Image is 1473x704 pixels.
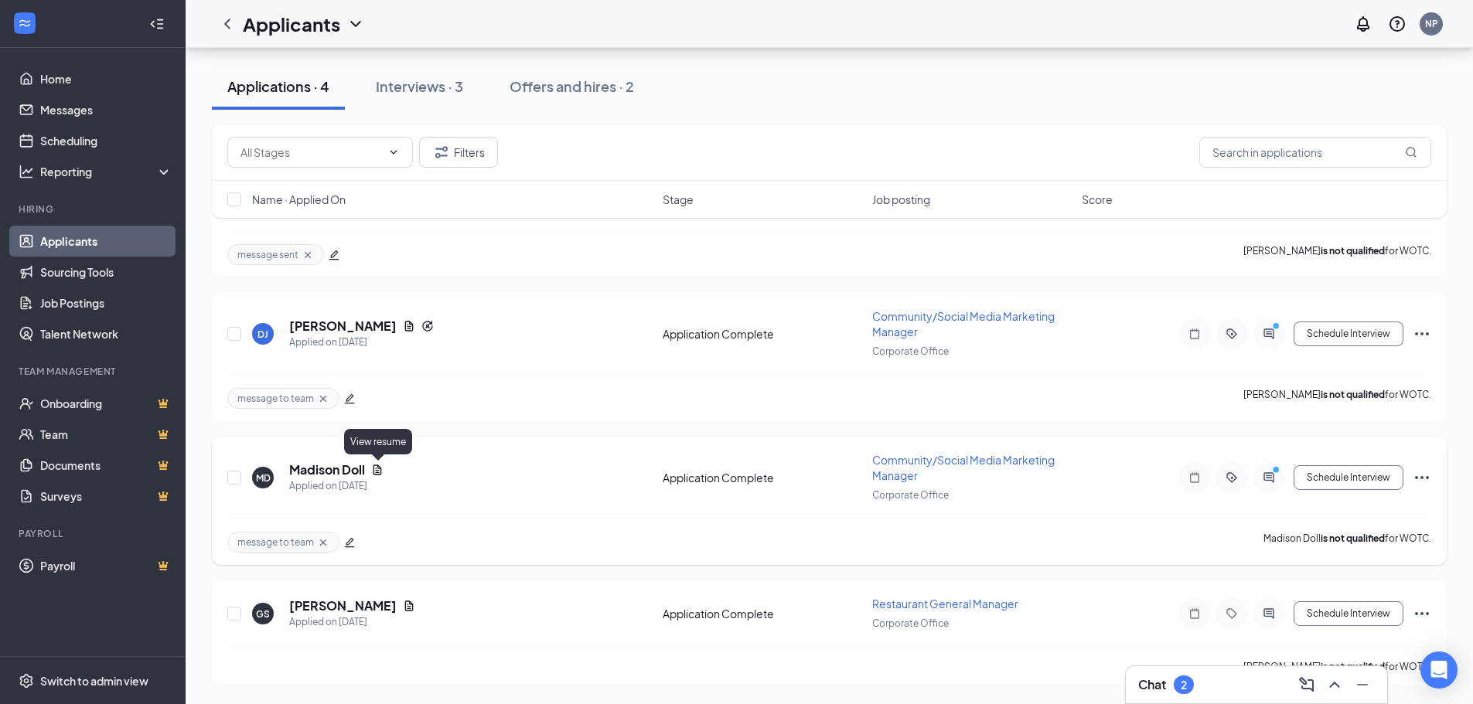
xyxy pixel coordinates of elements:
[40,550,172,581] a: PayrollCrown
[872,597,1018,610] span: Restaurant General Manager
[403,320,415,332] svg: Document
[663,470,863,485] div: Application Complete
[289,318,397,335] h5: [PERSON_NAME]
[1297,675,1316,694] svg: ComposeMessage
[1405,146,1417,158] svg: MagnifyingGlass
[872,345,949,357] span: Corporate Office
[40,226,172,257] a: Applicants
[432,143,451,162] svg: Filter
[289,461,365,478] h5: Madison Doll
[1425,17,1438,30] div: NP
[1181,678,1187,692] div: 2
[376,77,463,96] div: Interviews · 3
[1294,465,1403,490] button: Schedule Interview
[371,464,384,476] svg: Document
[1243,388,1431,409] p: [PERSON_NAME] for WOTC.
[663,606,863,621] div: Application Complete
[19,527,169,540] div: Payroll
[1322,672,1347,697] button: ChevronUp
[872,489,949,501] span: Corporate Office
[40,287,172,318] a: Job Postings
[1321,245,1385,257] b: is not qualified
[243,11,340,37] h1: Applicants
[19,673,34,689] svg: Settings
[40,481,172,512] a: SurveysCrown
[387,146,400,158] svg: ChevronDown
[40,673,148,689] div: Switch to admin view
[227,77,329,96] div: Applications · 4
[1260,328,1278,340] svg: ActiveChat
[40,63,172,94] a: Home
[872,453,1055,482] span: Community/Social Media Marketing Manager
[344,393,355,404] span: edit
[40,419,172,450] a: TeamCrown
[1263,532,1431,553] p: Madison Doll for WOTC.
[256,607,270,621] div: GS
[1082,192,1113,207] span: Score
[1413,325,1431,343] svg: Ellipses
[317,536,329,549] svg: Cross
[1420,651,1458,689] div: Open Intercom Messenger
[419,137,498,168] button: Filter Filters
[1243,660,1431,673] p: [PERSON_NAME] for WOTC.
[40,450,172,481] a: DocumentsCrown
[240,144,381,161] input: All Stages
[289,335,434,350] div: Applied on [DATE]
[237,392,314,405] span: message to team
[218,15,237,33] svg: ChevronLeft
[40,318,172,349] a: Talent Network
[344,537,355,548] span: edit
[1325,675,1344,694] svg: ChevronUp
[1260,607,1278,620] svg: ActiveChat
[1260,471,1278,484] svg: ActiveChat
[1269,465,1287,478] svg: PrimaryDot
[149,16,165,32] svg: Collapse
[1222,328,1241,340] svg: ActiveTag
[872,192,930,207] span: Job posting
[1321,532,1385,544] b: is not qualified
[329,250,339,260] span: edit
[1294,601,1403,626] button: Schedule Interview
[1222,607,1241,620] svg: Tag
[1294,321,1403,346] button: Schedule Interview
[1243,244,1431,265] p: [PERSON_NAME] for WOTC.
[237,536,314,549] span: message to team
[40,164,173,179] div: Reporting
[1321,389,1385,400] b: is not qualified
[1185,607,1204,620] svg: Note
[19,365,169,378] div: Team Management
[1413,468,1431,487] svg: Ellipses
[19,202,169,216] div: Hiring
[40,257,172,287] a: Sourcing Tools
[40,388,172,419] a: OnboardingCrown
[40,125,172,156] a: Scheduling
[1185,471,1204,484] svg: Note
[1388,15,1407,33] svg: QuestionInfo
[1199,137,1431,168] input: Search in applications
[289,614,415,630] div: Applied on [DATE]
[256,471,271,485] div: MD
[1185,328,1204,340] svg: Note
[302,249,314,261] svg: Cross
[403,600,415,612] svg: Document
[1138,676,1166,693] h3: Chat
[289,478,384,494] div: Applied on [DATE]
[872,309,1055,338] span: Community/Social Media Marketing Manager
[663,326,863,342] div: Application Complete
[1413,604,1431,623] svg: Ellipses
[40,94,172,125] a: Messages
[1350,672,1375,697] button: Minimize
[17,15,32,31] svg: WorkstreamLogo
[1269,321,1287,334] svg: PrimaryDot
[1294,672,1319,697] button: ComposeMessage
[289,597,397,614] h5: [PERSON_NAME]
[19,164,34,179] svg: Analysis
[252,192,346,207] span: Name · Applied On
[1321,661,1385,672] b: is not qualified
[663,192,694,207] span: Stage
[257,328,268,341] div: DJ
[421,320,434,332] svg: Reapply
[1354,15,1372,33] svg: Notifications
[510,77,634,96] div: Offers and hires · 2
